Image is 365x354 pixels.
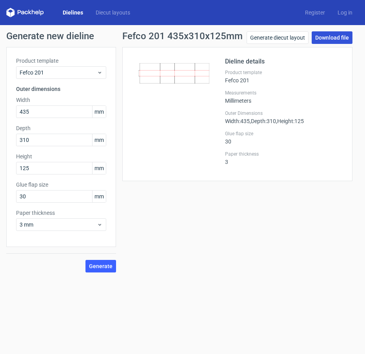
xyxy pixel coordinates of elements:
label: Paper thickness [225,151,343,157]
span: , Height : 125 [276,118,304,124]
span: mm [92,106,106,118]
span: Generate [89,263,113,269]
label: Width [16,96,106,104]
h1: Fefco 201 435x310x125mm [122,31,243,41]
label: Measurements [225,90,343,96]
a: Generate diecut layout [247,31,309,44]
a: Dielines [56,9,89,16]
h2: Dieline details [225,57,343,66]
div: Millimeters [225,90,343,104]
div: Fefco 201 [225,69,343,84]
span: Width : 435 [225,118,250,124]
label: Product template [225,69,343,76]
label: Product template [16,57,106,65]
span: Fefco 201 [20,69,97,76]
h1: Generate new dieline [6,31,359,41]
label: Height [16,152,106,160]
a: Diecut layouts [89,9,136,16]
a: Download file [312,31,352,44]
label: Glue flap size [16,181,106,189]
span: 3 mm [20,221,97,229]
a: Register [299,9,331,16]
h3: Outer dimensions [16,85,106,93]
span: mm [92,162,106,174]
span: , Depth : 310 [250,118,276,124]
label: Glue flap size [225,131,343,137]
div: 30 [225,131,343,145]
div: 3 [225,151,343,165]
a: Log in [331,9,359,16]
span: mm [92,191,106,202]
span: mm [92,134,106,146]
label: Outer Dimensions [225,110,343,116]
label: Paper thickness [16,209,106,217]
button: Generate [85,260,116,272]
label: Depth [16,124,106,132]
